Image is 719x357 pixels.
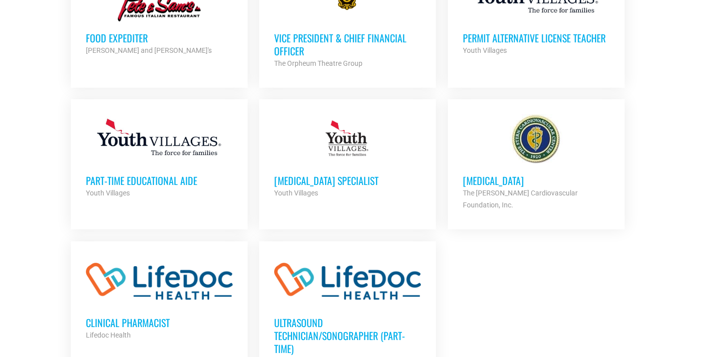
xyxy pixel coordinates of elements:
[86,331,131,339] strong: Lifedoc Health
[86,31,233,44] h3: Food Expediter
[86,316,233,329] h3: Clinical Pharmacist
[463,31,610,44] h3: Permit Alternative License Teacher
[463,189,578,209] strong: The [PERSON_NAME] Cardiovascular Foundation, Inc.
[259,99,436,214] a: [MEDICAL_DATA] Specialist Youth Villages
[71,99,248,214] a: Part-Time Educational Aide Youth Villages
[86,46,212,54] strong: [PERSON_NAME] and [PERSON_NAME]'s
[274,31,421,57] h3: Vice President & Chief Financial Officer
[463,174,610,187] h3: [MEDICAL_DATA]
[274,174,421,187] h3: [MEDICAL_DATA] Specialist
[448,99,625,226] a: [MEDICAL_DATA] The [PERSON_NAME] Cardiovascular Foundation, Inc.
[274,316,421,355] h3: Ultrasound Technician/Sonographer (Part-Time)
[71,241,248,356] a: Clinical Pharmacist Lifedoc Health
[463,46,507,54] strong: Youth Villages
[86,174,233,187] h3: Part-Time Educational Aide
[274,189,318,197] strong: Youth Villages
[274,59,362,67] strong: The Orpheum Theatre Group
[86,189,130,197] strong: Youth Villages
